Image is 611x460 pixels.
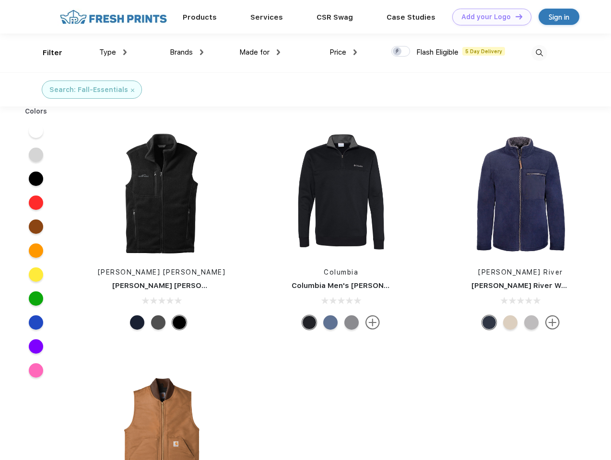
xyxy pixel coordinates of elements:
[170,48,193,57] span: Brands
[549,11,569,23] div: Sign in
[123,49,127,55] img: dropdown.png
[183,13,217,22] a: Products
[200,49,203,55] img: dropdown.png
[365,315,380,330] img: more.svg
[18,106,55,116] div: Colors
[461,13,511,21] div: Add your Logo
[516,14,522,19] img: DT
[462,47,505,56] span: 5 Day Delivery
[172,315,187,330] div: Black
[478,268,563,276] a: [PERSON_NAME] River
[99,48,116,57] span: Type
[57,9,170,25] img: fo%20logo%202.webp
[344,315,359,330] div: Charcoal Heather
[43,47,62,58] div: Filter
[49,85,128,95] div: Search: Fall-Essentials
[151,315,165,330] div: Grey Steel
[239,48,270,57] span: Made for
[131,89,134,92] img: filter_cancel.svg
[329,48,346,57] span: Price
[98,268,226,276] a: [PERSON_NAME] [PERSON_NAME]
[277,49,280,55] img: dropdown.png
[98,130,225,258] img: func=resize&h=266
[416,48,458,57] span: Flash Eligible
[112,281,280,290] a: [PERSON_NAME] [PERSON_NAME] Fleece Vest
[323,315,338,330] div: Carbon Heather
[524,315,539,330] div: Light-Grey
[277,130,405,258] img: func=resize&h=266
[324,268,358,276] a: Columbia
[531,45,547,61] img: desktop_search.svg
[539,9,579,25] a: Sign in
[130,315,144,330] div: River Blue Navy
[302,315,317,330] div: Black
[353,49,357,55] img: dropdown.png
[482,315,496,330] div: Navy
[545,315,560,330] img: more.svg
[457,130,585,258] img: func=resize&h=266
[292,281,511,290] a: Columbia Men's [PERSON_NAME] Mountain Half-Zip Sweater
[503,315,517,330] div: Sand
